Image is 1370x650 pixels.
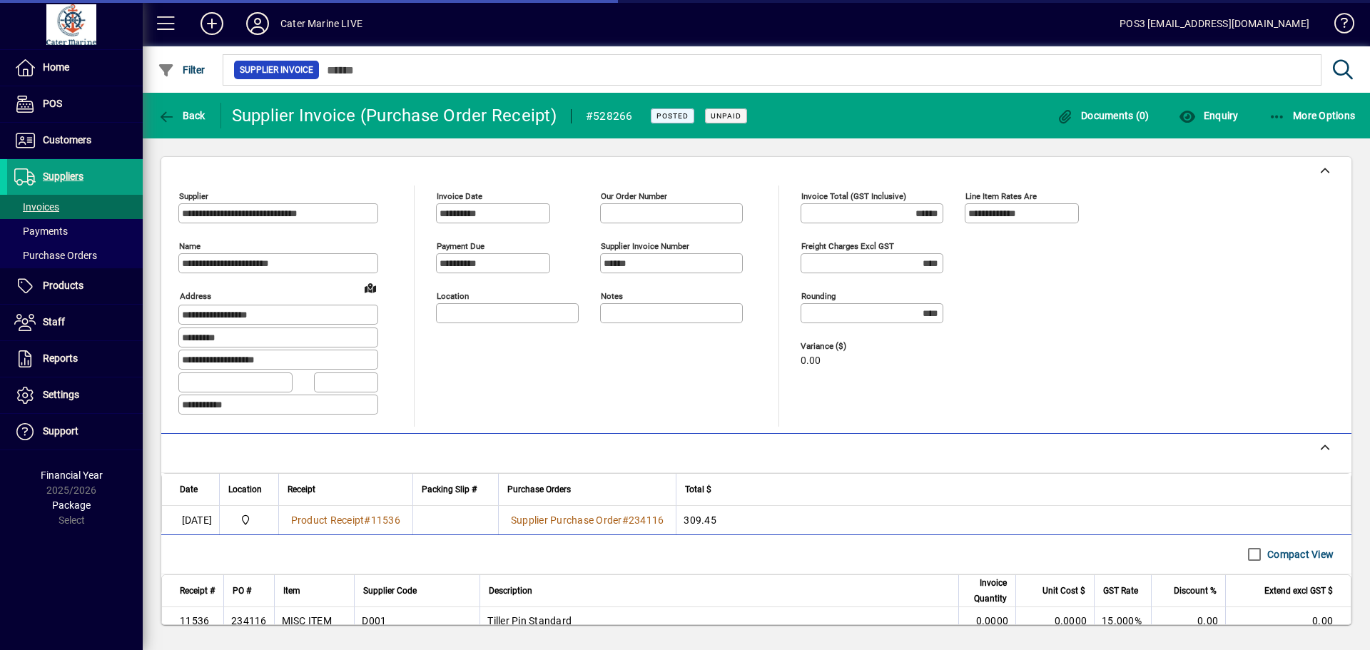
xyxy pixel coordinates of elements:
[286,512,405,528] a: Product Receipt#11536
[1324,3,1352,49] a: Knowledge Base
[1015,607,1094,636] td: 0.0000
[7,305,143,340] a: Staff
[437,191,482,201] mat-label: Invoice date
[801,355,821,367] span: 0.00
[232,104,557,127] div: Supplier Invoice (Purchase Order Receipt)
[479,607,958,636] td: Tiller Pin Standard
[189,11,235,36] button: Add
[282,614,332,628] div: MISC ITEM
[14,250,97,261] span: Purchase Orders
[801,241,894,251] mat-label: Freight charges excl GST
[965,191,1037,201] mat-label: Line item rates are
[288,482,404,497] div: Receipt
[363,583,417,599] span: Supplier Code
[43,352,78,364] span: Reports
[422,482,489,497] div: Packing Slip #
[1265,103,1359,128] button: More Options
[41,469,103,481] span: Financial Year
[233,583,251,599] span: PO #
[14,225,68,237] span: Payments
[801,191,906,201] mat-label: Invoice Total (GST inclusive)
[291,514,365,526] span: Product Receipt
[1174,583,1217,599] span: Discount %
[629,514,664,526] span: 234116
[1053,103,1153,128] button: Documents (0)
[437,241,484,251] mat-label: Payment due
[586,105,633,128] div: #528266
[601,241,689,251] mat-label: Supplier invoice number
[240,63,313,77] span: Supplier Invoice
[43,134,91,146] span: Customers
[1225,607,1351,636] td: 0.00
[685,482,1333,497] div: Total $
[1057,110,1150,121] span: Documents (0)
[622,514,629,526] span: #
[7,377,143,413] a: Settings
[7,268,143,304] a: Products
[182,513,213,527] span: [DATE]
[43,98,62,109] span: POS
[958,607,1015,636] td: 0.0000
[43,389,79,400] span: Settings
[280,12,362,35] div: Cater Marine LIVE
[1120,12,1309,35] div: POS3 [EMAIL_ADDRESS][DOMAIN_NAME]
[1094,607,1151,636] td: 15.000%
[489,583,532,599] span: Description
[685,482,711,497] span: Total $
[364,514,370,526] span: #
[7,50,143,86] a: Home
[154,103,209,128] button: Back
[52,499,91,511] span: Package
[7,219,143,243] a: Payments
[422,482,477,497] span: Packing Slip #
[711,111,741,121] span: Unpaid
[7,414,143,450] a: Support
[43,425,78,437] span: Support
[371,514,400,526] span: 11536
[601,291,623,301] mat-label: Notes
[235,11,280,36] button: Profile
[179,191,208,201] mat-label: Supplier
[43,171,83,182] span: Suppliers
[7,243,143,268] a: Purchase Orders
[180,482,198,497] span: Date
[158,110,205,121] span: Back
[143,103,221,128] app-page-header-button: Back
[154,57,209,83] button: Filter
[601,191,667,201] mat-label: Our order number
[7,123,143,158] a: Customers
[676,506,1351,534] td: 309.45
[228,482,262,497] span: Location
[43,316,65,327] span: Staff
[437,291,469,301] mat-label: Location
[506,512,669,528] a: Supplier Purchase Order#234116
[359,276,382,299] a: View on map
[1175,103,1242,128] button: Enquiry
[1042,583,1085,599] span: Unit Cost $
[43,61,69,73] span: Home
[507,482,571,497] span: Purchase Orders
[656,111,689,121] span: Posted
[158,64,205,76] span: Filter
[1269,110,1356,121] span: More Options
[283,583,300,599] span: Item
[14,201,59,213] span: Invoices
[1103,583,1138,599] span: GST Rate
[1264,583,1333,599] span: Extend excl GST $
[7,195,143,219] a: Invoices
[223,607,274,636] td: 234116
[180,482,210,497] div: Date
[1151,607,1225,636] td: 0.00
[511,514,622,526] span: Supplier Purchase Order
[288,482,315,497] span: Receipt
[801,291,836,301] mat-label: Rounding
[7,86,143,122] a: POS
[1264,547,1334,562] label: Compact View
[43,280,83,291] span: Products
[968,575,1007,606] span: Invoice Quantity
[1179,110,1238,121] span: Enquiry
[354,607,479,636] td: D001
[7,341,143,377] a: Reports
[801,342,886,351] span: Variance ($)
[179,241,201,251] mat-label: Name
